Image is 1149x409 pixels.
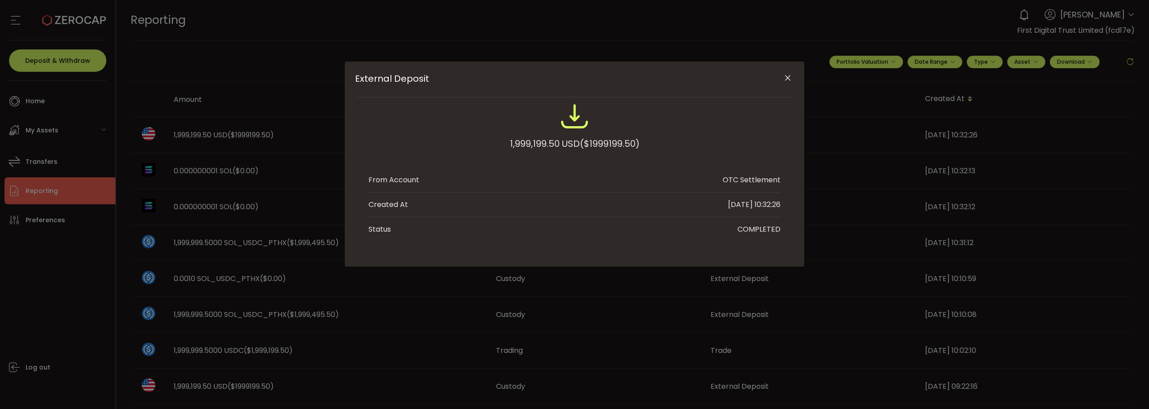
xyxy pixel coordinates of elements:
iframe: Chat Widget [1104,366,1149,409]
span: ($1999199.50) [580,136,640,152]
div: [DATE] 10:32:26 [728,199,781,210]
div: External Deposit [345,62,804,267]
div: OTC Settlement [723,175,781,185]
div: From Account [368,175,419,185]
div: Created At [368,199,408,210]
span: External Deposit [355,73,750,84]
div: 1,999,199.50 USD [510,136,640,152]
div: COMPLETED [737,224,781,235]
div: Status [368,224,391,235]
button: Close [780,70,795,86]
